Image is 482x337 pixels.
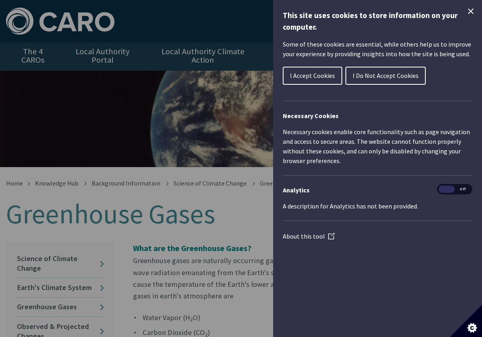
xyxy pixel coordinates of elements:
button: Set cookie preferences [450,305,482,337]
p: Some of these cookies are essential, while others help us to improve your experience by providing... [283,39,472,59]
span: I Accept Cookies [290,71,335,80]
h1: This site uses cookies to store information on your computer. [283,10,472,33]
p: A description for Analytics has not been provided. [283,201,472,211]
a: About this tool [283,232,335,240]
span: I Do Not Accept Cookies [353,71,419,80]
button: I Do Not Accept Cookies [345,67,426,85]
span: On [439,186,455,193]
span: Off [455,186,471,193]
h3: Analytics [283,185,472,195]
p: Necessary cookies enable core functionality such as page navigation and access to secure areas. T... [283,127,472,165]
button: I Accept Cookies [283,67,342,85]
h2: Necessary Cookies [283,111,472,121]
button: Close Cookie Control [466,6,476,16]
